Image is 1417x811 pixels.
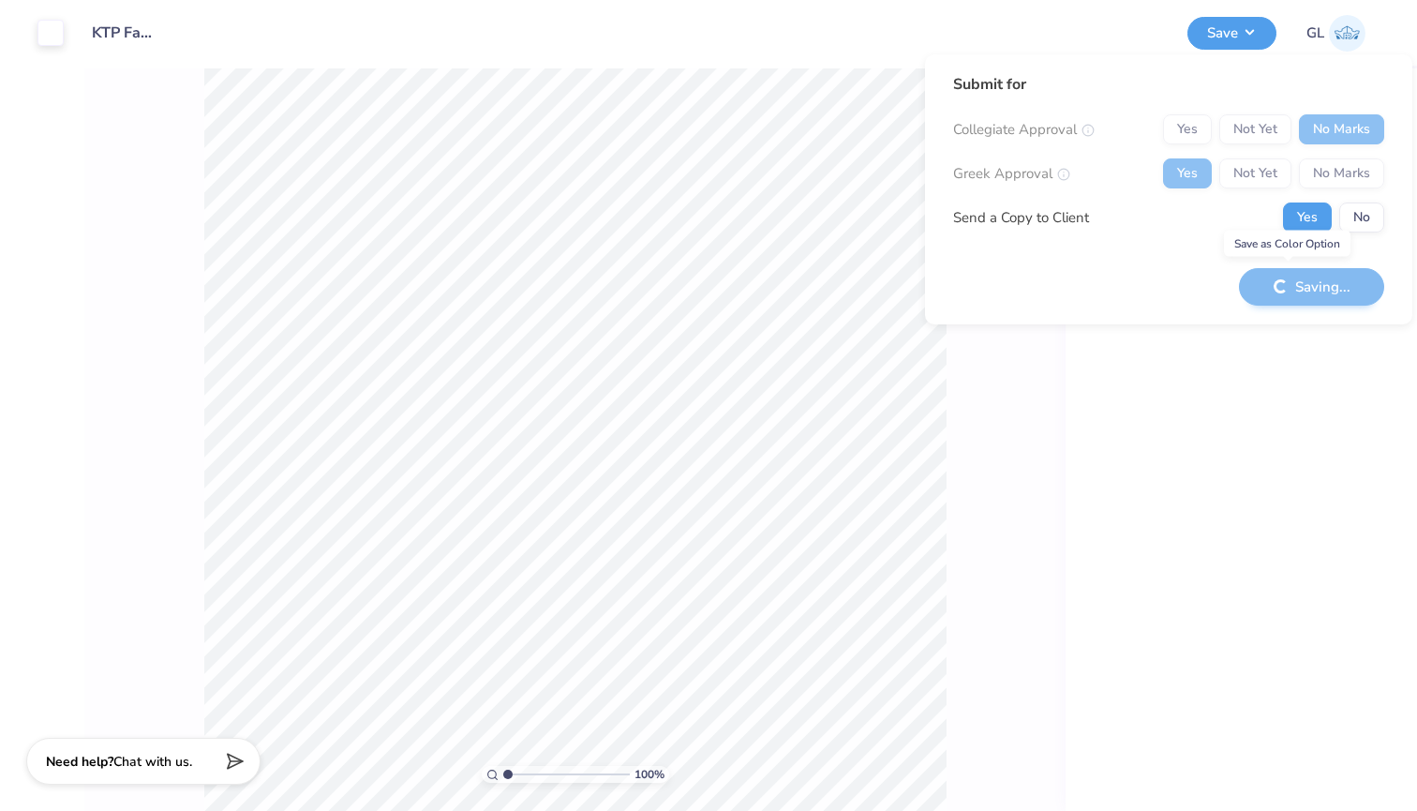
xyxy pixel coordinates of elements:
strong: Need help? [46,753,113,771]
a: GL [1306,15,1365,52]
button: Save [1187,17,1276,50]
img: Gia Lin [1329,15,1365,52]
div: Submit for [953,73,1384,96]
div: Save as Color Option [1224,231,1350,257]
button: Yes [1283,203,1332,233]
span: GL [1306,23,1324,44]
input: Untitled Design [78,14,170,52]
span: 100 % [634,766,664,783]
button: No [1339,203,1384,233]
span: Chat with us. [113,753,192,771]
div: Send a Copy to Client [953,207,1089,229]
